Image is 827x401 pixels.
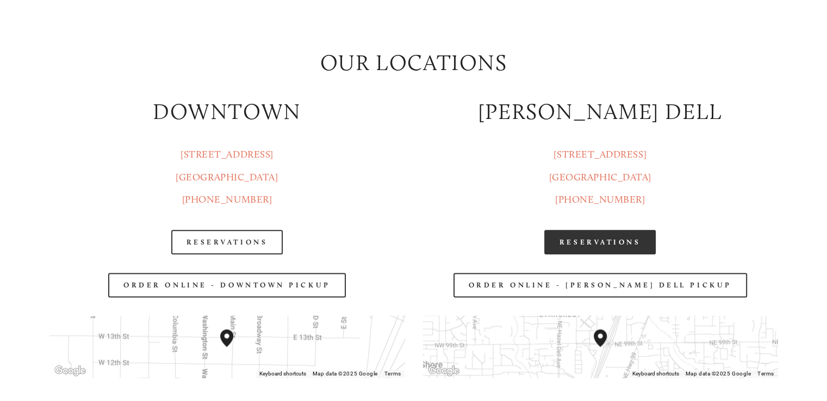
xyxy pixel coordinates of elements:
[49,96,404,127] h2: DOWNTOWN
[312,371,377,377] span: Map data ©2025 Google
[426,364,462,378] img: Google
[52,364,88,378] a: Open this area in Google Maps (opens a new window)
[549,148,651,183] a: [STREET_ADDRESS][GEOGRAPHIC_DATA]
[757,371,774,377] a: Terms
[453,273,747,297] a: Order Online - [PERSON_NAME] Dell Pickup
[555,193,645,205] a: [PHONE_NUMBER]
[171,230,283,254] a: Reservations
[384,371,401,377] a: Terms
[52,364,88,378] img: Google
[259,370,306,378] button: Keyboard shortcuts
[182,193,272,205] a: [PHONE_NUMBER]
[589,325,624,368] div: Amaro's Table 816 Northeast 98th Circle Vancouver, WA, 98665, United States
[176,148,278,183] a: [STREET_ADDRESS][GEOGRAPHIC_DATA]
[632,370,679,378] button: Keyboard shortcuts
[426,364,462,378] a: Open this area in Google Maps (opens a new window)
[544,230,656,254] a: Reservations
[216,325,251,368] div: Amaro's Table 1220 Main Street vancouver, United States
[686,371,751,377] span: Map data ©2025 Google
[423,96,778,127] h2: [PERSON_NAME] DELL
[108,273,346,297] a: Order Online - Downtown pickup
